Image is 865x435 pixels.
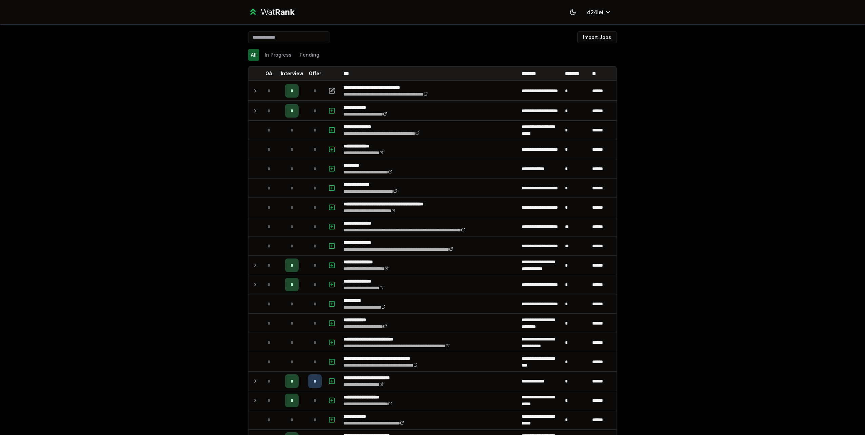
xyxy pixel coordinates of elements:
[577,31,617,43] button: Import Jobs
[261,7,295,18] div: Wat
[248,49,259,61] button: All
[281,70,303,77] p: Interview
[262,49,294,61] button: In Progress
[582,6,617,18] button: d24lei
[265,70,273,77] p: OA
[587,8,603,16] span: d24lei
[297,49,322,61] button: Pending
[275,7,295,17] span: Rank
[309,70,321,77] p: Offer
[248,7,295,18] a: WatRank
